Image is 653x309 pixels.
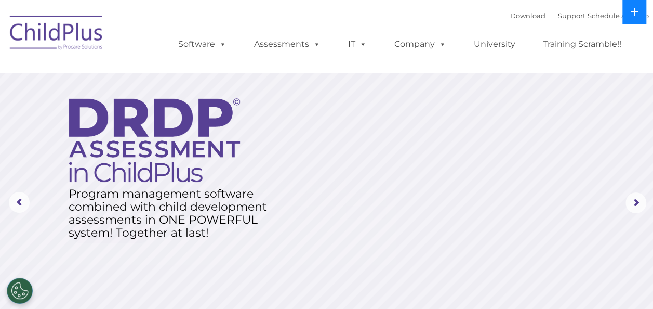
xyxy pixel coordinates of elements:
a: University [463,34,526,55]
button: Cookies Settings [7,278,33,304]
a: Support [558,11,585,20]
img: ChildPlus by Procare Solutions [5,8,109,60]
rs-layer: Program management software combined with child development assessments in ONE POWERFUL system! T... [69,187,277,239]
a: IT [338,34,377,55]
a: Schedule A Demo [588,11,649,20]
span: Last name [144,69,176,76]
font: | [510,11,649,20]
span: Phone number [144,111,189,119]
a: Software [168,34,237,55]
a: Download [510,11,545,20]
img: DRDP Assessment in ChildPlus [69,98,240,182]
a: Company [384,34,457,55]
a: Assessments [244,34,331,55]
a: Training Scramble!! [532,34,632,55]
a: Learn More [70,221,150,243]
